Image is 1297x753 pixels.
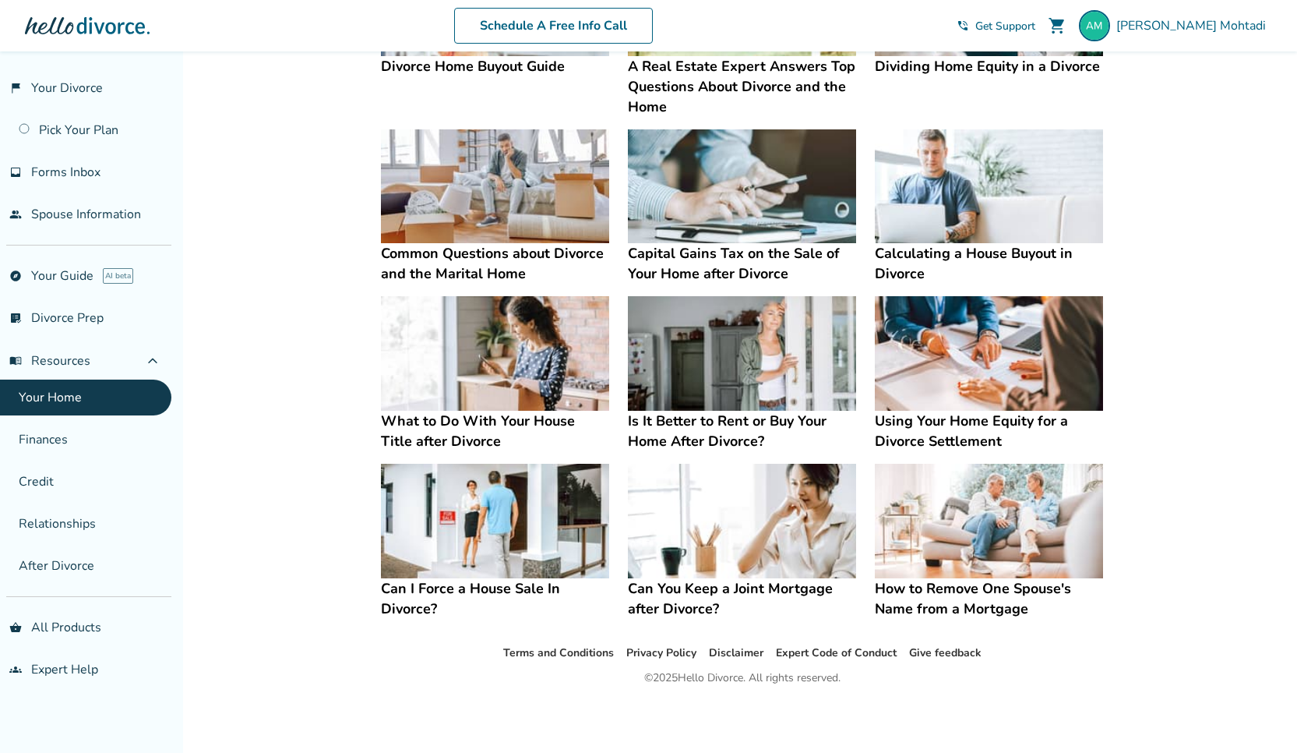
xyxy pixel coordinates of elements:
h4: How to Remove One Spouse's Name from a Mortgage [875,578,1103,619]
a: Terms and Conditions [503,645,614,660]
a: Is It Better to Rent or Buy Your Home After Divorce?Is It Better to Rent or Buy Your Home After D... [628,296,856,451]
a: Schedule A Free Info Call [454,8,653,44]
img: Common Questions about Divorce and the Marital Home [381,129,609,244]
span: AI beta [103,268,133,284]
h4: Is It Better to Rent or Buy Your Home After Divorce? [628,411,856,451]
a: Can I Force a House Sale In Divorce?Can I Force a House Sale In Divorce? [381,464,609,619]
img: Using Your Home Equity for a Divorce Settlement [875,296,1103,411]
span: phone_in_talk [957,19,969,32]
a: Common Questions about Divorce and the Marital HomeCommon Questions about Divorce and the Marital... [381,129,609,285]
span: groups [9,663,22,676]
a: phone_in_talkGet Support [957,19,1035,34]
h4: Dividing Home Equity in a Divorce [875,56,1103,76]
img: adrenam@gmail.com [1079,10,1110,41]
a: How to Remove One Spouse's Name from a MortgageHow to Remove One Spouse's Name from a Mortgage [875,464,1103,619]
span: [PERSON_NAME] Mohtadi [1116,17,1272,34]
span: people [9,208,22,221]
li: Give feedback [909,644,982,663]
h4: Capital Gains Tax on the Sale of Your Home after Divorce [628,243,856,284]
h4: Can You Keep a Joint Mortgage after Divorce? [628,578,856,619]
a: Can You Keep a Joint Mortgage after Divorce?Can You Keep a Joint Mortgage after Divorce? [628,464,856,619]
img: What to Do With Your House Title after Divorce [381,296,609,411]
img: Calculating a House Buyout in Divorce [875,129,1103,244]
span: Resources [9,352,90,369]
h4: Common Questions about Divorce and the Marital Home [381,243,609,284]
img: Can You Keep a Joint Mortgage after Divorce? [628,464,856,578]
a: Using Your Home Equity for a Divorce SettlementUsing Your Home Equity for a Divorce Settlement [875,296,1103,451]
a: Privacy Policy [626,645,696,660]
span: explore [9,270,22,282]
img: Can I Force a House Sale In Divorce? [381,464,609,578]
img: How to Remove One Spouse's Name from a Mortgage [875,464,1103,578]
img: Capital Gains Tax on the Sale of Your Home after Divorce [628,129,856,244]
h4: A Real Estate Expert Answers Top Questions About Divorce and the Home [628,56,856,117]
h4: Calculating a House Buyout in Divorce [875,243,1103,284]
a: Calculating a House Buyout in DivorceCalculating a House Buyout in Divorce [875,129,1103,285]
span: list_alt_check [9,312,22,324]
span: shopping_cart [1048,16,1066,35]
h4: Divorce Home Buyout Guide [381,56,609,76]
h4: What to Do With Your House Title after Divorce [381,411,609,451]
a: Capital Gains Tax on the Sale of Your Home after DivorceCapital Gains Tax on the Sale of Your Hom... [628,129,856,285]
a: Expert Code of Conduct [776,645,897,660]
img: Is It Better to Rent or Buy Your Home After Divorce? [628,296,856,411]
a: What to Do With Your House Title after DivorceWhat to Do With Your House Title after Divorce [381,296,609,451]
span: expand_less [143,352,162,370]
span: shopping_basket [9,621,22,634]
span: inbox [9,166,22,179]
h4: Using Your Home Equity for a Divorce Settlement [875,411,1103,451]
iframe: Chat Widget [1219,678,1297,753]
span: Forms Inbox [31,164,100,181]
span: menu_book [9,355,22,367]
h4: Can I Force a House Sale In Divorce? [381,578,609,619]
li: Disclaimer [709,644,763,663]
span: Get Support [975,19,1035,34]
span: flag_2 [9,82,22,94]
div: © 2025 Hello Divorce. All rights reserved. [644,669,841,688]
